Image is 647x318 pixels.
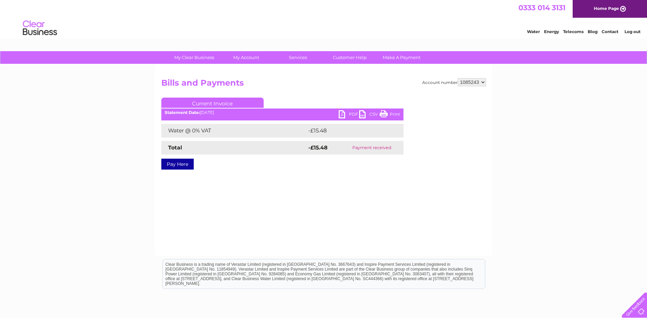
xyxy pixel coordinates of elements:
a: Telecoms [563,29,584,34]
a: PDF [339,110,359,120]
a: Pay Here [161,159,194,170]
strong: -£15.48 [308,144,327,151]
b: Statement Date: [165,110,200,115]
img: logo.png [23,18,57,39]
a: 0333 014 3131 [518,3,565,12]
h2: Bills and Payments [161,78,486,91]
a: Blog [588,29,598,34]
a: Make A Payment [373,51,430,64]
a: My Account [218,51,274,64]
a: Energy [544,29,559,34]
a: Water [527,29,540,34]
div: Account number [422,78,486,86]
td: Payment received [340,141,403,155]
td: -£15.48 [307,124,391,138]
a: Current Invoice [161,98,264,108]
a: Contact [602,29,618,34]
div: [DATE] [161,110,403,115]
a: Log out [624,29,641,34]
a: Print [380,110,400,120]
strong: Total [168,144,182,151]
a: My Clear Business [166,51,222,64]
a: CSV [359,110,380,120]
a: Customer Help [322,51,378,64]
td: Water @ 0% VAT [161,124,307,138]
div: Clear Business is a trading name of Verastar Limited (registered in [GEOGRAPHIC_DATA] No. 3667643... [163,4,485,33]
a: Services [270,51,326,64]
